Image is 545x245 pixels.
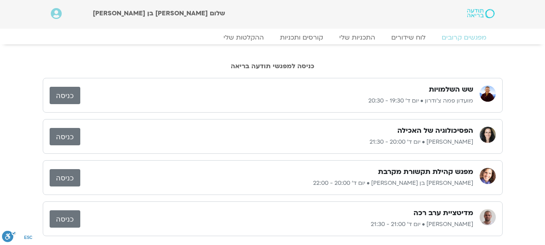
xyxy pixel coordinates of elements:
[43,63,503,70] h2: כניסה למפגשי תודעה בריאה
[215,34,272,42] a: ההקלטות שלי
[429,85,473,94] h3: שש השלמויות
[434,34,495,42] a: מפגשים קרובים
[480,168,496,184] img: שאנייה כהן בן חיים
[80,178,473,188] p: [PERSON_NAME] בן [PERSON_NAME] • יום ד׳ 20:00 - 22:00
[331,34,383,42] a: התכניות שלי
[480,127,496,143] img: הילה אפללו
[272,34,331,42] a: קורסים ותכניות
[480,209,496,225] img: דקל קנטי
[51,34,495,42] nav: Menu
[378,167,473,177] h3: מפגש קהילת תקשורת מקרבת
[397,126,473,136] h3: הפסיכולוגיה של האכילה
[50,128,80,145] a: כניסה
[50,87,80,104] a: כניסה
[80,96,473,106] p: מועדון פמה צ'ודרון • יום ד׳ 19:30 - 20:30
[50,210,80,228] a: כניסה
[50,169,80,186] a: כניסה
[93,9,225,18] span: שלום [PERSON_NAME] בן [PERSON_NAME]
[383,34,434,42] a: לוח שידורים
[413,208,473,218] h3: מדיטציית ערב רכה
[480,86,496,102] img: מועדון פמה צ'ודרון
[80,137,473,147] p: [PERSON_NAME] • יום ד׳ 20:00 - 21:30
[80,220,473,229] p: [PERSON_NAME] • יום ד׳ 21:00 - 21:30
